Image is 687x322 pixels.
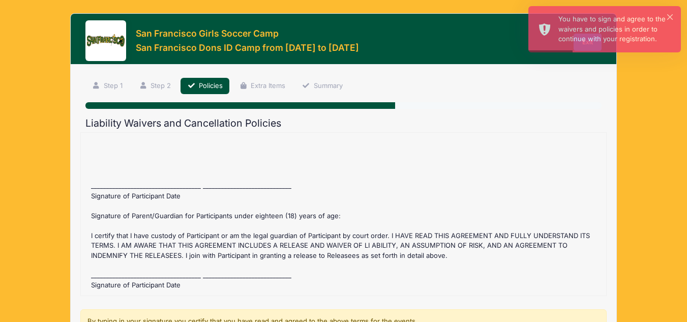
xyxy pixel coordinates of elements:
[558,14,673,44] div: You have to sign and agree to the waivers and policies in order to continue with your registration.
[181,78,229,95] a: Policies
[85,118,602,129] h2: Liability Waivers and Cancellation Policies
[86,138,601,290] div: : Before [DATE] registration fee is refundable. After [DATE], we can offer a credit for our next ...
[233,78,292,95] a: Extra Items
[667,14,673,20] button: ×
[136,28,359,39] h3: San Francisco Girls Soccer Camp
[85,78,129,95] a: Step 1
[136,42,359,53] h3: San Francisco Dons ID Camp from [DATE] to [DATE]
[132,78,177,95] a: Step 2
[295,78,349,95] a: Summary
